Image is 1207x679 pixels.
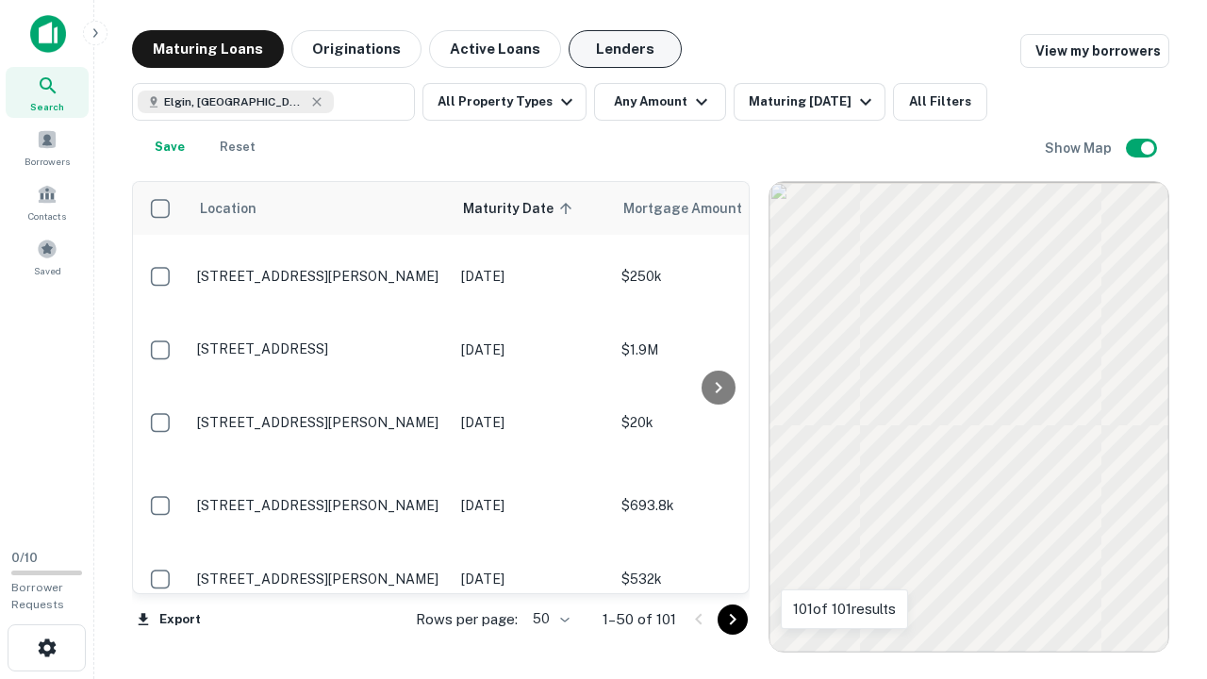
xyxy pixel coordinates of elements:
[612,182,819,235] th: Mortgage Amount
[1045,138,1115,158] h6: Show Map
[1020,34,1169,68] a: View my borrowers
[793,598,896,621] p: 101 of 101 results
[199,197,256,220] span: Location
[34,263,61,278] span: Saved
[621,495,810,516] p: $693.8k
[734,83,885,121] button: Maturing [DATE]
[461,266,603,287] p: [DATE]
[893,83,987,121] button: All Filters
[1113,528,1207,619] iframe: Chat Widget
[621,339,810,360] p: $1.9M
[197,571,442,588] p: [STREET_ADDRESS][PERSON_NAME]
[416,608,518,631] p: Rows per page:
[197,268,442,285] p: [STREET_ADDRESS][PERSON_NAME]
[461,412,603,433] p: [DATE]
[291,30,422,68] button: Originations
[463,197,578,220] span: Maturity Date
[132,605,206,634] button: Export
[30,15,66,53] img: capitalize-icon.png
[30,99,64,114] span: Search
[623,197,767,220] span: Mortgage Amount
[594,83,726,121] button: Any Amount
[461,339,603,360] p: [DATE]
[621,412,810,433] p: $20k
[749,91,877,113] div: Maturing [DATE]
[140,128,200,166] button: Save your search to get updates of matches that match your search criteria.
[11,551,38,565] span: 0 / 10
[207,128,268,166] button: Reset
[188,182,452,235] th: Location
[621,569,810,589] p: $532k
[25,154,70,169] span: Borrowers
[6,176,89,227] a: Contacts
[461,569,603,589] p: [DATE]
[132,30,284,68] button: Maturing Loans
[429,30,561,68] button: Active Loans
[197,340,442,357] p: [STREET_ADDRESS]
[452,182,612,235] th: Maturity Date
[6,67,89,118] a: Search
[718,604,748,635] button: Go to next page
[6,122,89,173] a: Borrowers
[769,182,1168,652] div: 0 0
[197,497,442,514] p: [STREET_ADDRESS][PERSON_NAME]
[164,93,306,110] span: Elgin, [GEOGRAPHIC_DATA], [GEOGRAPHIC_DATA]
[525,605,572,633] div: 50
[28,208,66,224] span: Contacts
[603,608,676,631] p: 1–50 of 101
[621,266,810,287] p: $250k
[11,581,64,611] span: Borrower Requests
[6,231,89,282] a: Saved
[422,83,587,121] button: All Property Types
[569,30,682,68] button: Lenders
[461,495,603,516] p: [DATE]
[197,414,442,431] p: [STREET_ADDRESS][PERSON_NAME]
